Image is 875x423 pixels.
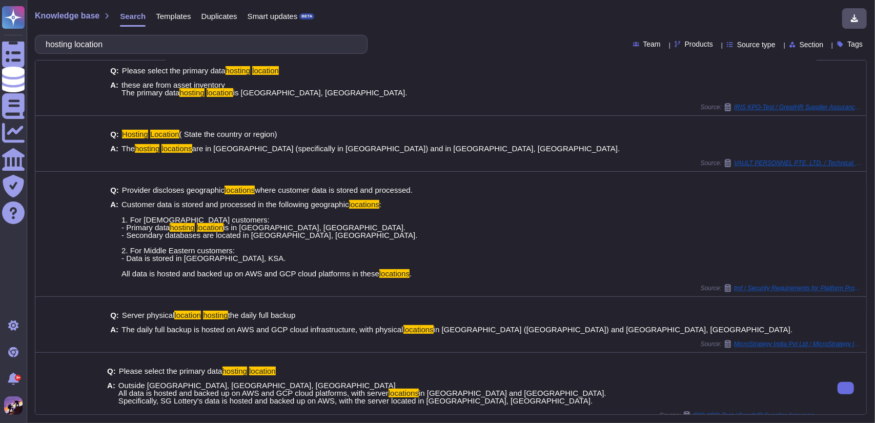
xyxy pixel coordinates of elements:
[110,130,119,138] b: Q:
[110,311,119,319] b: Q:
[389,389,419,397] mark: locations
[15,375,21,381] div: 9+
[252,66,279,75] mark: location
[179,88,204,97] mark: hosting
[349,200,379,209] mark: locations
[701,340,862,348] span: Source:
[2,394,30,417] button: user
[379,269,410,278] mark: locations
[40,35,357,53] input: Search a question or template...
[737,41,776,48] span: Source type
[156,12,191,20] span: Templates
[135,144,159,153] mark: hosting
[800,41,824,48] span: Section
[122,186,225,194] span: Provider discloses geographic
[734,160,862,166] span: VAULT PERSONNEL PTE. LTD. / Technical Checklist
[121,223,417,278] span: is in [GEOGRAPHIC_DATA], [GEOGRAPHIC_DATA]. - Secondary databases are located in [GEOGRAPHIC_DATA...
[701,103,862,111] span: Source:
[174,311,201,319] mark: location
[255,186,413,194] span: where customer data is stored and processed.
[693,412,821,418] span: IRIS KPO-Test / GreatHR Supplier Assurance Questionnaire GreytHr (002)
[248,12,298,20] span: Smart updates
[734,104,862,110] span: IRIS KPO-Test / GreatHR Supplier Assurance Questionnaire GreytHr (002)
[120,12,146,20] span: Search
[643,41,661,48] span: Team
[701,159,862,167] span: Source:
[179,130,277,138] span: ( State the country or region)
[847,41,863,48] span: Tags
[110,326,118,333] b: A:
[118,381,396,397] span: Outside [GEOGRAPHIC_DATA], [GEOGRAPHIC_DATA], [GEOGRAPHIC_DATA] All data is hosted and backed up ...
[107,367,116,375] b: Q:
[203,311,228,319] mark: hosting
[121,325,403,334] span: The daily full backup is hosted on AWS and GCP cloud infrastructure, with physical
[110,67,119,74] b: Q:
[434,325,792,334] span: in [GEOGRAPHIC_DATA] ([GEOGRAPHIC_DATA]) and [GEOGRAPHIC_DATA], [GEOGRAPHIC_DATA].
[192,144,620,153] span: are in [GEOGRAPHIC_DATA] (specifically in [GEOGRAPHIC_DATA]) and in [GEOGRAPHIC_DATA], [GEOGRAPHI...
[119,367,222,375] span: Please select the primary data
[207,88,233,97] mark: location
[734,285,862,291] span: tmf / Security Requirements for Platform Providers (2025) (2)
[685,41,713,48] span: Products
[403,325,434,334] mark: locations
[110,81,118,96] b: A:
[35,12,99,20] span: Knowledge base
[121,200,349,209] span: Customer data is stored and processed in the following geographic
[410,269,412,278] span: .
[170,223,194,232] mark: hosting
[701,284,862,292] span: Source:
[121,200,381,232] span: : 1. For [DEMOGRAPHIC_DATA] customers: - Primary data
[122,130,148,138] mark: Hosting
[660,411,821,419] span: Source:
[107,381,115,405] b: A:
[118,389,606,405] span: in [GEOGRAPHIC_DATA] and [GEOGRAPHIC_DATA]. Specifically, SG Lottery's data is hosted and backed ...
[4,396,23,415] img: user
[225,186,255,194] mark: locations
[734,341,862,347] span: MicroStrategy India Pvt Ltd / MicroStrategy India Pvt Ltd
[161,144,192,153] mark: locations
[110,145,118,152] b: A:
[197,223,223,232] mark: location
[110,200,118,277] b: A:
[228,311,296,319] span: the daily full backup
[222,367,247,375] mark: hosting
[226,66,250,75] mark: hosting
[299,13,314,19] div: BETA
[150,130,179,138] mark: Location
[110,186,119,194] b: Q:
[233,88,408,97] span: is [GEOGRAPHIC_DATA], [GEOGRAPHIC_DATA].
[201,12,237,20] span: Duplicates
[121,80,225,97] span: these are from asset inventory The primary data
[121,144,135,153] span: The
[122,311,175,319] span: Server physical
[122,66,226,75] span: Please select the primary data
[249,367,276,375] mark: location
